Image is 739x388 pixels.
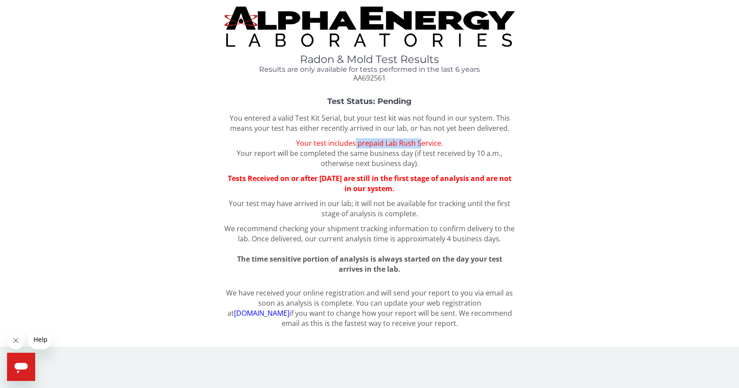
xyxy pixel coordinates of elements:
span: We recommend checking your shipment tracking information to confirm delivery to the lab. [224,224,515,244]
p: We have received your online registration and will send your report to you via email as soon as a... [224,288,515,328]
p: You entered a valid Test Kit Serial, but your test kit was not found in our system. This means yo... [224,113,515,133]
p: Your report will be completed the same business day (if test received by 10 a.m., otherwise next ... [224,138,515,169]
p: Your test may have arrived in our lab; it will not be available for tracking until the first stag... [224,199,515,219]
span: The time sensitive portion of analysis is always started on the day your test arrives in the lab. [237,254,502,274]
h1: Radon & Mold Test Results [224,54,515,65]
span: AA692561 [353,73,386,83]
iframe: Message from company [28,330,51,349]
iframe: Button to launch messaging window [7,353,35,381]
span: Once delivered, our current analysis time is approximately 4 business days. [252,234,501,244]
h4: Results are only available for tests performed in the last 6 years [224,66,515,74]
iframe: Close message [7,332,25,349]
strong: Test Status: Pending [327,96,412,106]
img: TightCrop.jpg [224,7,515,47]
span: Tests Received on or after [DATE] are still in the first stage of analysis and are not in our sys... [228,174,512,193]
a: [DOMAIN_NAME] [234,308,289,318]
span: Your test includes prepaid Lab Rush Service. [296,138,443,148]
